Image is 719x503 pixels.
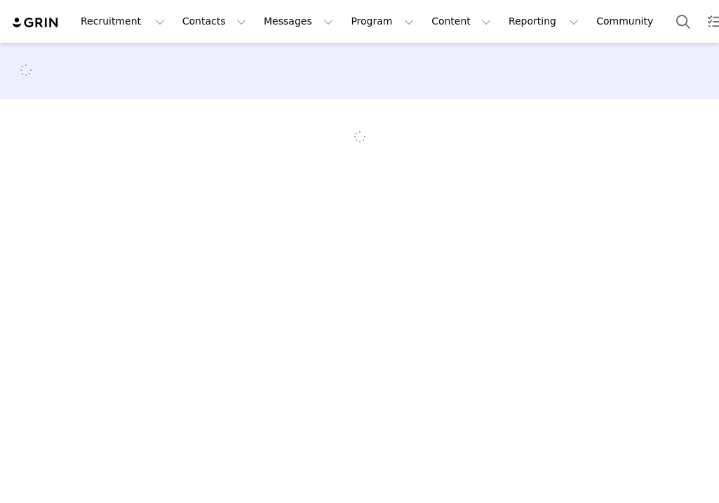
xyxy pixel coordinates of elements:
[72,6,173,37] button: Recruitment
[588,6,668,37] a: Community
[668,6,699,37] button: Search
[11,16,60,29] img: grin logo
[342,6,422,37] button: Program
[174,6,255,37] button: Contacts
[500,6,587,37] button: Reporting
[423,6,499,37] button: Content
[255,6,342,37] button: Messages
